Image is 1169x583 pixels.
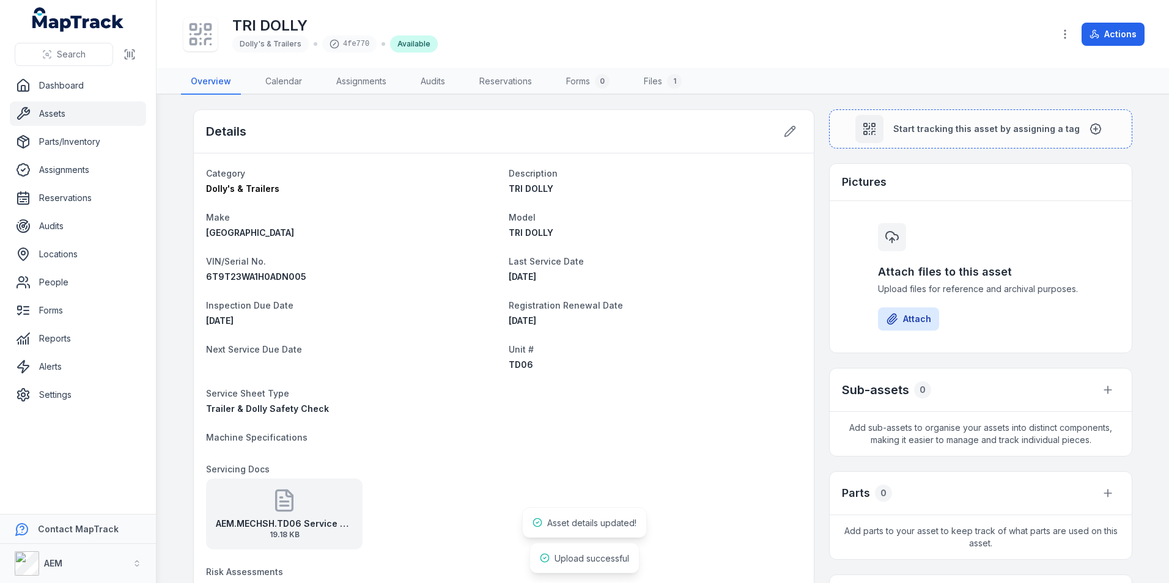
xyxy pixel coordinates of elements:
[32,7,124,32] a: MapTrack
[595,74,610,89] div: 0
[232,16,438,35] h1: TRI DOLLY
[10,130,146,154] a: Parts/Inventory
[206,256,266,266] span: VIN/Serial No.
[509,212,536,222] span: Model
[326,69,396,95] a: Assignments
[390,35,438,53] div: Available
[842,485,870,502] h3: Parts
[893,123,1080,135] span: Start tracking this asset by assigning a tag
[10,214,146,238] a: Audits
[206,464,270,474] span: Servicing Docs
[509,315,536,326] span: [DATE]
[914,381,931,398] div: 0
[57,48,86,61] span: Search
[509,315,536,326] time: 13/12/2025, 12:00:00 am
[842,174,887,191] h3: Pictures
[509,359,533,370] span: TD06
[38,524,119,534] strong: Contact MapTrack
[206,271,306,282] span: 6T9T23WA1H0ADN005
[206,212,230,222] span: Make
[830,515,1132,559] span: Add parts to your asset to keep track of what parts are used on this asset.
[206,315,234,326] span: [DATE]
[206,227,294,238] span: [GEOGRAPHIC_DATA]
[830,412,1132,456] span: Add sub-assets to organise your assets into distinct components, making it easier to manage and t...
[10,298,146,323] a: Forms
[206,183,279,194] span: Dolly's & Trailers
[216,518,353,530] strong: AEM.MECHSH.TD06 Service History - [DATE]
[878,283,1083,295] span: Upload files for reference and archival purposes.
[206,315,234,326] time: 13/10/2026, 12:00:00 am
[44,558,62,568] strong: AEM
[10,383,146,407] a: Settings
[509,271,536,282] time: 19/04/2023, 12:00:00 am
[10,101,146,126] a: Assets
[10,326,146,351] a: Reports
[206,403,329,414] span: Trailer & Dolly Safety Check
[556,69,619,95] a: Forms0
[829,109,1132,148] button: Start tracking this asset by assigning a tag
[206,344,302,354] span: Next Service Due Date
[206,566,283,577] span: Risk Assessments
[634,69,691,95] a: Files1
[206,300,293,310] span: Inspection Due Date
[10,186,146,210] a: Reservations
[206,168,245,178] span: Category
[206,432,308,442] span: Machine Specifications
[878,307,939,331] button: Attach
[547,518,636,528] span: Asset details updated!
[411,69,455,95] a: Audits
[667,74,682,89] div: 1
[206,388,289,398] span: Service Sheet Type
[875,485,892,502] div: 0
[181,69,241,95] a: Overview
[206,123,246,140] h2: Details
[10,270,146,295] a: People
[256,69,312,95] a: Calendar
[10,158,146,182] a: Assignments
[509,183,553,194] span: TRI DOLLY
[842,381,909,398] h2: Sub-assets
[10,354,146,379] a: Alerts
[216,530,353,540] span: 19.18 KB
[878,263,1083,280] h3: Attach files to this asset
[509,271,536,282] span: [DATE]
[509,300,623,310] span: Registration Renewal Date
[322,35,377,53] div: 4fe770
[509,168,558,178] span: Description
[555,553,629,563] span: Upload successful
[15,43,113,66] button: Search
[10,242,146,266] a: Locations
[10,73,146,98] a: Dashboard
[240,39,301,48] span: Dolly's & Trailers
[1082,23,1145,46] button: Actions
[509,256,584,266] span: Last Service Date
[509,344,534,354] span: Unit #
[509,227,553,238] span: TRI DOLLY
[470,69,542,95] a: Reservations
